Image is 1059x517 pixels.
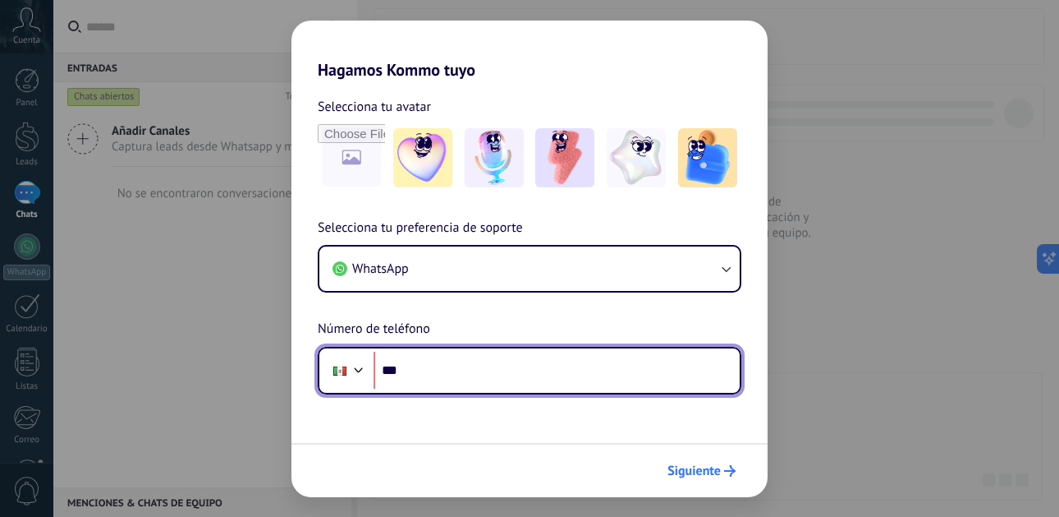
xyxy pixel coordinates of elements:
[319,247,740,291] button: WhatsApp
[660,457,743,485] button: Siguiente
[318,319,430,340] span: Número de teléfono
[324,353,355,388] div: Mexico: + 52
[318,96,431,118] span: Selecciona tu avatar
[352,261,409,277] span: WhatsApp
[465,128,524,187] img: -2.jpeg
[678,128,737,187] img: -5.jpeg
[535,128,594,187] img: -3.jpeg
[393,128,452,187] img: -1.jpeg
[291,21,768,80] h2: Hagamos Kommo tuyo
[667,465,721,477] span: Siguiente
[607,128,666,187] img: -4.jpeg
[318,218,523,239] span: Selecciona tu preferencia de soporte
